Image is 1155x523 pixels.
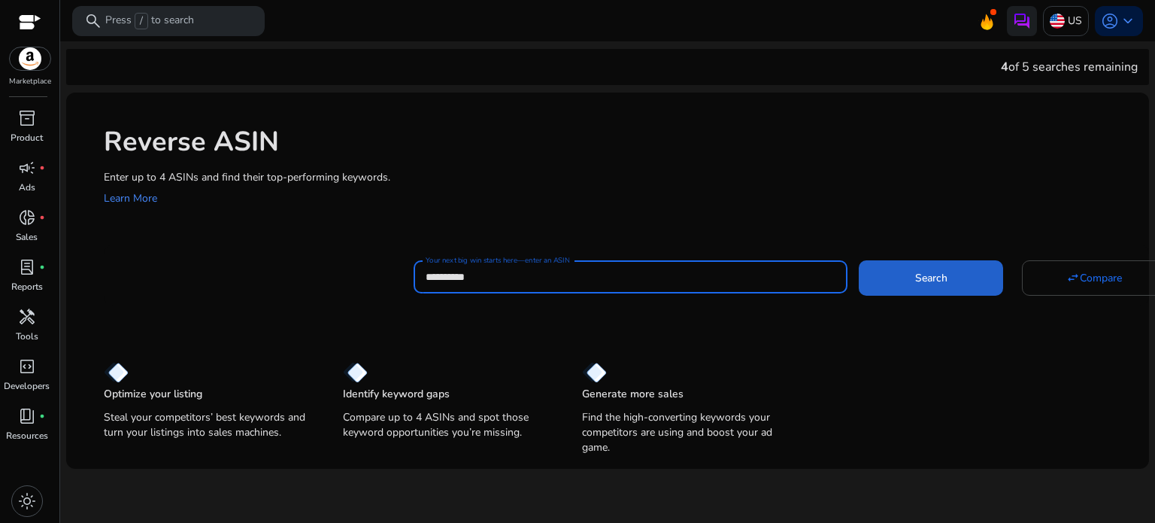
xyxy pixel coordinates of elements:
p: Reports [11,280,43,293]
mat-icon: swap_horiz [1066,271,1080,284]
span: 4 [1001,59,1008,75]
p: Developers [4,379,50,393]
mat-label: Your next big win starts here—enter an ASIN [426,255,569,266]
p: Enter up to 4 ASINs and find their top-performing keywords. [104,169,1134,185]
p: Tools [16,330,38,343]
img: diamond.svg [582,362,607,383]
p: Compare up to 4 ASINs and spot those keyword opportunities you’re missing. [343,410,552,440]
p: Product [11,131,43,144]
span: donut_small [18,208,36,227]
p: Find the high-converting keywords your competitors are using and boost your ad game. [582,410,791,455]
span: / [135,13,148,29]
img: diamond.svg [104,362,129,383]
p: Sales [16,230,38,244]
span: campaign [18,159,36,177]
span: account_circle [1101,12,1119,30]
p: Generate more sales [582,387,684,402]
span: search [84,12,102,30]
span: Search [915,270,947,286]
span: fiber_manual_record [39,413,45,419]
span: Compare [1080,270,1122,286]
p: US [1068,8,1082,34]
p: Marketplace [9,76,51,87]
img: us.svg [1050,14,1065,29]
img: amazon.svg [10,47,50,70]
a: Learn More [104,191,157,205]
span: light_mode [18,492,36,510]
p: Resources [6,429,48,442]
h1: Reverse ASIN [104,126,1134,158]
span: keyboard_arrow_down [1119,12,1137,30]
p: Optimize your listing [104,387,202,402]
div: of 5 searches remaining [1001,58,1138,76]
span: fiber_manual_record [39,264,45,270]
p: Steal your competitors’ best keywords and turn your listings into sales machines. [104,410,313,440]
span: handyman [18,308,36,326]
button: Search [859,260,1003,295]
span: fiber_manual_record [39,214,45,220]
p: Identify keyword gaps [343,387,450,402]
span: inventory_2 [18,109,36,127]
p: Ads [19,181,35,194]
p: Press to search [105,13,194,29]
span: lab_profile [18,258,36,276]
span: book_4 [18,407,36,425]
span: code_blocks [18,357,36,376]
img: diamond.svg [343,362,368,383]
span: fiber_manual_record [39,165,45,171]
